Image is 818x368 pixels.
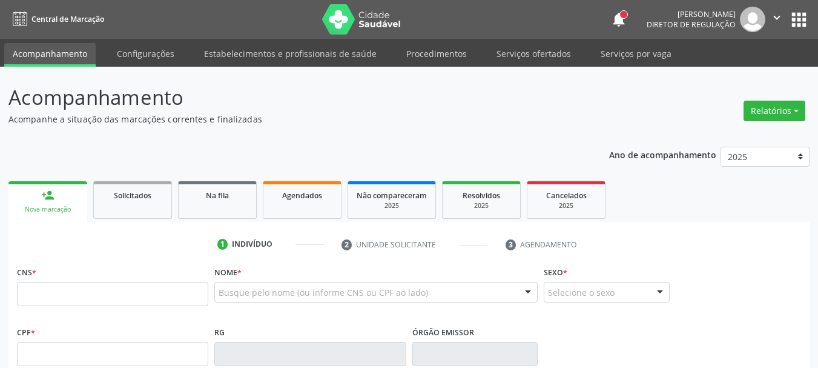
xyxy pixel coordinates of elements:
img: img [740,7,765,32]
p: Acompanhe a situação das marcações correntes e finalizadas [8,113,569,125]
span: Busque pelo nome (ou informe CNS ou CPF ao lado) [219,286,428,299]
span: Central de Marcação [31,14,104,24]
a: Serviços ofertados [488,43,579,64]
div: [PERSON_NAME] [647,9,736,19]
button: apps [788,9,810,30]
div: Indivíduo [232,239,272,250]
a: Estabelecimentos e profissionais de saúde [196,43,385,64]
a: Serviços por vaga [592,43,680,64]
label: CNS [17,263,36,282]
button: Relatórios [744,101,805,121]
a: Procedimentos [398,43,475,64]
i:  [770,11,783,24]
span: Solicitados [114,190,151,201]
button:  [765,7,788,32]
span: Resolvidos [463,190,500,201]
div: 2025 [451,201,512,210]
span: Na fila [206,190,229,201]
label: Sexo [544,263,567,282]
div: person_add [41,189,54,202]
button: notifications [610,11,627,28]
label: Órgão emissor [412,323,474,342]
div: 2025 [536,201,596,210]
div: Nova marcação [17,205,79,214]
span: Agendados [282,190,322,201]
div: 2025 [357,201,427,210]
a: Configurações [108,43,183,64]
span: Selecione o sexo [548,286,615,299]
label: Nome [214,263,242,282]
a: Central de Marcação [8,9,104,29]
a: Acompanhamento [4,43,96,67]
div: 1 [217,239,228,250]
span: Diretor de regulação [647,19,736,30]
label: RG [214,323,225,342]
p: Acompanhamento [8,82,569,113]
p: Ano de acompanhamento [609,147,716,162]
span: Não compareceram [357,190,427,201]
span: Cancelados [546,190,587,201]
